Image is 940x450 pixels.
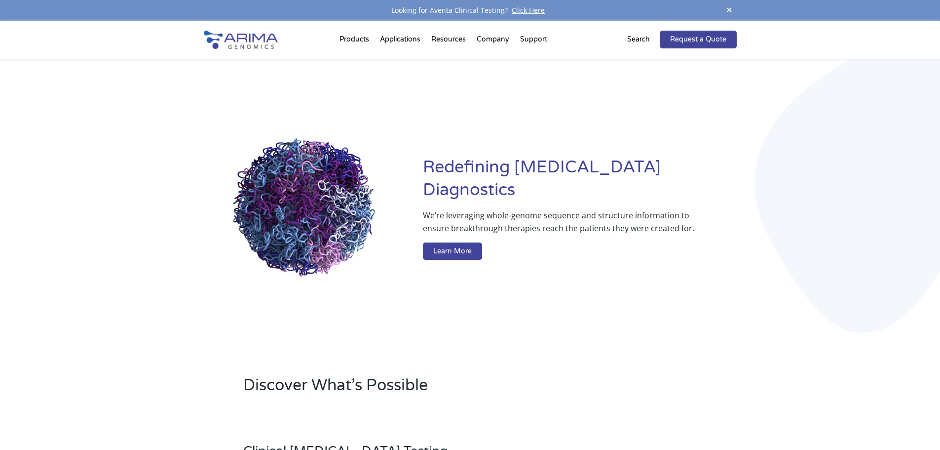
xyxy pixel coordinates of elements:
[243,374,596,404] h2: Discover What’s Possible
[891,403,940,450] iframe: Chat Widget
[627,33,650,46] p: Search
[423,209,697,243] p: We’re leveraging whole-genome sequence and structure information to ensure breakthrough therapies...
[660,31,737,48] a: Request a Quote
[204,4,737,17] div: Looking for Aventa Clinical Testing?
[423,243,482,260] a: Learn More
[423,156,736,209] h1: Redefining [MEDICAL_DATA] Diagnostics
[204,31,278,49] img: Arima-Genomics-logo
[508,5,549,15] a: Click Here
